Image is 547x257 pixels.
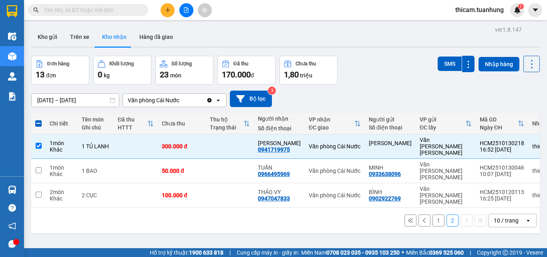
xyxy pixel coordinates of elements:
[8,186,16,194] img: warehouse-icon
[258,125,301,132] div: Số điện thoại
[50,171,74,177] div: Khác
[82,143,110,150] div: 1 TỦ LANH
[8,32,16,40] img: warehouse-icon
[369,116,412,123] div: Người gửi
[50,140,74,146] div: 1 món
[480,189,524,195] div: HCM2510120113
[44,6,139,14] input: Tìm tên, số ĐT hoặc mã đơn
[519,4,522,9] span: 1
[503,250,508,255] span: copyright
[50,146,74,153] div: Khác
[162,143,202,150] div: 300.000 đ
[230,91,272,107] button: Bộ lọc
[406,248,464,257] span: Miền Bắc
[189,249,223,256] strong: 1900 633 818
[309,168,361,174] div: Văn phòng Cái Nước
[514,6,521,14] img: icon-new-feature
[480,164,524,171] div: HCM2510130046
[46,72,56,79] span: đơn
[183,7,189,13] span: file-add
[309,192,361,198] div: Văn phòng Cái Nước
[480,171,524,177] div: 10:07 [DATE]
[258,146,290,153] div: 0941719975
[416,113,476,134] th: Toggle SortBy
[258,115,301,122] div: Người nhận
[162,120,202,127] div: Chưa thu
[82,124,110,131] div: Ghi chú
[438,57,462,71] button: SMS
[128,96,179,104] div: Văn phòng Cái Nước
[82,116,110,123] div: Tên món
[309,143,361,150] div: Văn phòng Cái Nước
[171,61,192,67] div: Số lượng
[300,72,312,79] span: triệu
[8,92,16,101] img: solution-icon
[420,161,472,180] div: Văn [PERSON_NAME] [PERSON_NAME]
[369,140,412,146] div: KIỀU CHẤN
[326,249,400,256] strong: 0708 023 035 - 0935 103 250
[93,56,151,85] button: Khối lượng0kg
[446,215,459,227] button: 2
[480,195,524,202] div: 16:25 [DATE]
[420,137,472,156] div: Văn [PERSON_NAME] [PERSON_NAME]
[480,124,518,131] div: Ngày ĐH
[118,116,147,123] div: Đã thu
[494,217,519,225] div: 10 / trang
[155,56,213,85] button: Số lượng23món
[206,113,254,134] th: Toggle SortBy
[301,248,400,257] span: Miền Nam
[50,189,74,195] div: 2 món
[36,70,44,79] span: 13
[162,168,202,174] div: 50.000 đ
[217,56,276,85] button: Đã thu170.000đ
[198,3,212,17] button: aim
[210,116,243,123] div: Thu hộ
[170,72,181,79] span: món
[470,248,471,257] span: |
[133,27,179,47] button: Hàng đã giao
[284,70,299,79] span: 1,80
[104,72,110,79] span: kg
[32,94,119,107] input: Select a date range.
[420,124,465,131] div: ĐC lấy
[369,171,401,177] div: 0933638096
[222,70,251,79] span: 170.000
[50,164,74,171] div: 1 món
[258,140,301,146] div: KIỀU CHẤN
[206,97,213,103] svg: Clear value
[479,57,519,71] button: Nhập hàng
[369,195,401,202] div: 0902922769
[47,61,69,67] div: Đơn hàng
[31,27,64,47] button: Kho gửi
[8,204,16,212] span: question-circle
[420,116,465,123] div: VP gửi
[237,248,299,257] span: Cung cấp máy in - giấy in:
[8,222,16,230] span: notification
[118,124,147,131] div: HTTT
[98,70,102,79] span: 0
[50,120,74,127] div: Chi tiết
[96,27,133,47] button: Kho nhận
[258,195,290,202] div: 0947047833
[33,7,39,13] span: search
[233,61,248,67] div: Đã thu
[258,164,301,171] div: TUẤN
[179,3,193,17] button: file-add
[495,25,522,34] div: ver 1.8.147
[150,248,223,257] span: Hỗ trợ kỹ thuật:
[8,72,16,81] img: warehouse-icon
[432,215,444,227] button: 1
[215,97,221,103] svg: open
[258,171,290,177] div: 0966495969
[480,140,524,146] div: HCM2510130218
[480,116,518,123] div: Mã GD
[180,96,181,104] input: Selected Văn phòng Cái Nước.
[525,217,531,224] svg: open
[369,189,412,195] div: BÌNH
[369,124,412,131] div: Số điện thoại
[50,195,74,202] div: Khác
[528,3,542,17] button: caret-down
[109,61,134,67] div: Khối lượng
[518,4,524,9] sup: 1
[162,192,202,198] div: 100.000 đ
